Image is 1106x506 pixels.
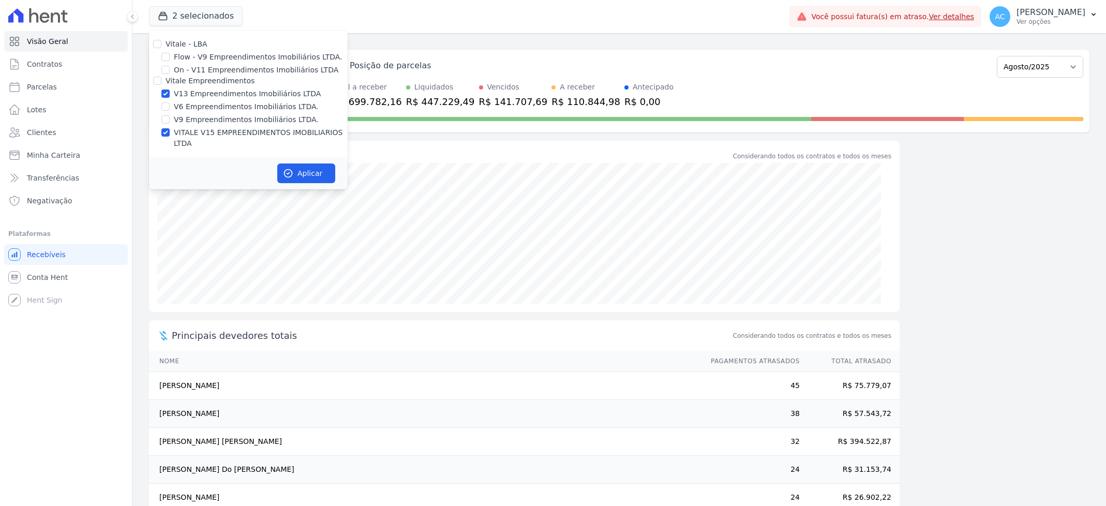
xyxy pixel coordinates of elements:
td: 32 [701,428,800,456]
label: V13 Empreendimentos Imobiliários LTDA [174,88,321,99]
label: On - V11 Empreendimentos Imobiliários LTDA [174,65,338,76]
a: Ver detalhes [929,12,975,21]
p: Ver opções [1017,18,1085,26]
a: Parcelas [4,77,128,97]
div: R$ 447.229,49 [406,95,475,109]
label: V9 Empreendimentos Imobiliários LTDA. [174,114,319,125]
span: Conta Hent [27,272,68,282]
span: Contratos [27,59,62,69]
label: Vitale - LBA [166,40,207,48]
div: A receber [560,82,595,93]
div: Total a receber [333,82,402,93]
td: [PERSON_NAME] [149,372,701,400]
span: Transferências [27,173,79,183]
span: AC [995,13,1005,20]
button: AC [PERSON_NAME] Ver opções [981,2,1106,31]
td: R$ 394.522,87 [800,428,900,456]
div: R$ 0,00 [624,95,674,109]
button: Aplicar [277,163,335,183]
td: R$ 31.153,74 [800,456,900,484]
td: 38 [701,400,800,428]
div: Posição de parcelas [350,59,431,72]
span: Negativação [27,196,72,206]
td: 24 [701,456,800,484]
td: [PERSON_NAME] [PERSON_NAME] [149,428,701,456]
a: Transferências [4,168,128,188]
div: Liquidados [414,82,454,93]
span: Você possui fatura(s) em atraso. [811,11,974,22]
a: Conta Hent [4,267,128,288]
div: R$ 110.844,98 [551,95,620,109]
a: Recebíveis [4,244,128,265]
td: R$ 57.543,72 [800,400,900,428]
th: Pagamentos Atrasados [701,351,800,372]
iframe: Intercom live chat [10,471,35,496]
div: R$ 141.707,69 [479,95,548,109]
a: Minha Carteira [4,145,128,166]
td: [PERSON_NAME] [149,400,701,428]
div: Antecipado [633,82,674,93]
div: Vencidos [487,82,519,93]
span: Visão Geral [27,36,68,47]
label: V6 Empreendimentos Imobiliários LTDA. [174,101,319,112]
span: Recebíveis [27,249,66,260]
span: Principais devedores totais [172,329,731,343]
td: [PERSON_NAME] Do [PERSON_NAME] [149,456,701,484]
span: Lotes [27,105,47,115]
a: Contratos [4,54,128,75]
a: Clientes [4,122,128,143]
span: Minha Carteira [27,150,80,160]
div: Plataformas [8,228,124,240]
button: 2 selecionados [149,6,243,26]
td: R$ 75.779,07 [800,372,900,400]
th: Nome [149,351,701,372]
div: Saldo devedor total [172,149,731,163]
th: Total Atrasado [800,351,900,372]
span: Considerando todos os contratos e todos os meses [733,331,891,340]
a: Negativação [4,190,128,211]
span: Parcelas [27,82,57,92]
div: Considerando todos os contratos e todos os meses [733,152,891,161]
a: Lotes [4,99,128,120]
a: Visão Geral [4,31,128,52]
td: 45 [701,372,800,400]
span: Clientes [27,127,56,138]
label: Flow - V9 Empreendimentos Imobiliários LTDA. [174,52,342,63]
label: Vitale Empreendimentos [166,77,255,85]
label: VITALE V15 EMPREENDIMENTOS IMOBILIARIOS LTDA [174,127,348,149]
p: [PERSON_NAME] [1017,7,1085,18]
div: R$ 699.782,16 [333,95,402,109]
